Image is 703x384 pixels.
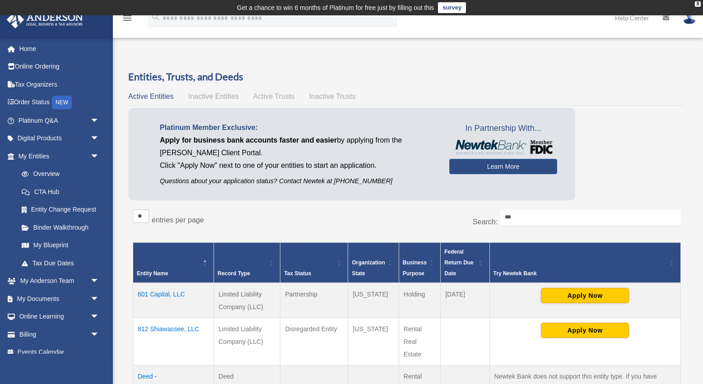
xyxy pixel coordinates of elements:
[348,243,399,283] th: Organization State: Activate to sort
[6,130,113,148] a: Digital Productsarrow_drop_down
[214,283,280,318] td: Limited Liability Company (LLC)
[133,243,214,283] th: Entity Name: Activate to invert sorting
[133,318,214,365] td: 812 Shiawassee, LLC
[284,270,311,277] span: Tax Status
[403,259,427,277] span: Business Purpose
[214,318,280,365] td: Limited Liability Company (LLC)
[52,96,72,109] div: NEW
[13,201,108,219] a: Entity Change Request
[152,216,204,224] label: entries per page
[90,290,108,308] span: arrow_drop_down
[399,318,440,365] td: Rental Real Estate
[188,93,239,100] span: Inactive Entities
[489,243,680,283] th: Try Newtek Bank : Activate to sort
[253,93,295,100] span: Active Trusts
[122,16,133,23] a: menu
[13,236,108,254] a: My Blueprint
[128,70,685,84] h3: Entities, Trusts, and Deeds
[280,283,348,318] td: Partnership
[695,1,701,7] div: close
[493,268,667,279] div: Try Newtek Bank
[160,136,337,144] span: Apply for business bank accounts faster and easier
[4,11,86,28] img: Anderson Advisors Platinum Portal
[137,270,168,277] span: Entity Name
[218,270,250,277] span: Record Type
[13,183,108,201] a: CTA Hub
[348,283,399,318] td: [US_STATE]
[90,272,108,291] span: arrow_drop_down
[6,58,113,76] a: Online Ordering
[352,259,385,277] span: Organization State
[6,343,113,361] a: Events Calendar
[160,159,436,172] p: Click "Apply Now" next to one of your entities to start an application.
[399,283,440,318] td: Holding
[90,130,108,148] span: arrow_drop_down
[6,308,113,326] a: Online Learningarrow_drop_down
[90,111,108,130] span: arrow_drop_down
[309,93,356,100] span: Inactive Trusts
[214,243,280,283] th: Record Type: Activate to sort
[454,140,553,154] img: NewtekBankLogoSM.png
[6,93,113,112] a: Order StatusNEW
[683,11,696,24] img: User Pic
[449,159,557,174] a: Learn More
[13,218,108,236] a: Binder Walkthrough
[541,288,629,303] button: Apply Now
[449,121,557,136] span: In Partnership With...
[13,254,108,272] a: Tax Due Dates
[90,308,108,326] span: arrow_drop_down
[160,176,436,187] p: Questions about your application status? Contact Newtek at [PHONE_NUMBER]
[473,218,498,226] label: Search:
[122,13,133,23] i: menu
[160,134,436,159] p: by applying from the [PERSON_NAME] Client Portal.
[13,165,104,183] a: Overview
[280,243,348,283] th: Tax Status: Activate to sort
[541,323,629,338] button: Apply Now
[90,325,108,344] span: arrow_drop_down
[441,283,489,318] td: [DATE]
[6,75,113,93] a: Tax Organizers
[6,272,113,290] a: My Anderson Teamarrow_drop_down
[348,318,399,365] td: [US_STATE]
[90,147,108,166] span: arrow_drop_down
[438,2,466,13] a: survey
[441,243,489,283] th: Federal Return Due Date: Activate to sort
[6,40,113,58] a: Home
[6,290,113,308] a: My Documentsarrow_drop_down
[237,2,434,13] div: Get a chance to win 6 months of Platinum for free just by filling out this
[6,325,113,343] a: Billingarrow_drop_down
[399,243,440,283] th: Business Purpose: Activate to sort
[6,147,108,165] a: My Entitiesarrow_drop_down
[128,93,173,100] span: Active Entities
[151,12,161,22] i: search
[6,111,113,130] a: Platinum Q&Aarrow_drop_down
[280,318,348,365] td: Disregarded Entity
[160,121,436,134] p: Platinum Member Exclusive:
[133,283,214,318] td: 601 Capital, LLC
[444,249,474,277] span: Federal Return Due Date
